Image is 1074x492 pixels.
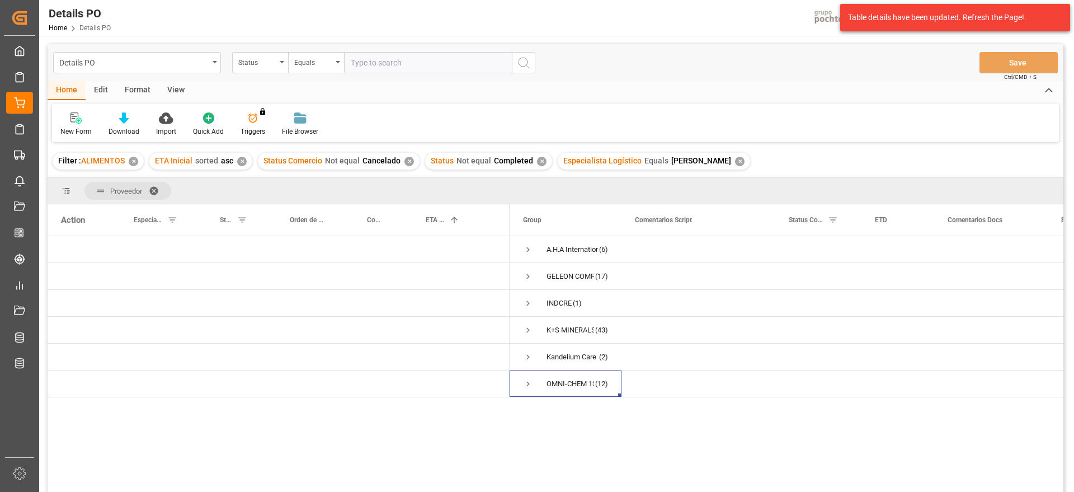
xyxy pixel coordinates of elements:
div: Kandelium Care GmbH [547,344,598,370]
span: ETA Inicial [155,156,192,165]
div: INDCRE [547,290,572,316]
div: OMNI-CHEM 136 LLC [547,371,594,397]
span: Coupa nuevo [367,216,383,224]
span: sorted [195,156,218,165]
div: Table details have been updated. Refresh the Page!. [848,12,1054,24]
div: ✕ [404,157,414,166]
div: ✕ [537,157,547,166]
span: Not equal [456,156,491,165]
span: Cancelado [362,156,401,165]
a: Home [49,24,67,32]
span: (2) [599,344,608,370]
div: Action [61,215,85,225]
div: ✕ [237,157,247,166]
div: ✕ [129,157,138,166]
span: Comentarios Script [635,216,692,224]
div: Home [48,81,86,100]
button: open menu [232,52,288,73]
span: Completed [494,156,533,165]
div: Press SPACE to select this row. [48,290,510,317]
div: Import [156,126,176,137]
span: Equals [644,156,668,165]
span: Especialista Logístico [563,156,642,165]
span: Not equal [325,156,360,165]
div: Press SPACE to select this row. [48,344,510,371]
div: Press SPACE to select this row. [48,236,510,263]
span: Status Comercio [789,216,823,224]
span: (43) [595,317,608,343]
div: Format [116,81,159,100]
div: Details PO [59,55,209,69]
div: Quick Add [193,126,224,137]
span: Status Comercio [263,156,322,165]
div: Press SPACE to select this row. [48,371,510,397]
div: Press SPACE to select this row. [48,263,510,290]
span: Proveedor [110,187,142,195]
input: Type to search [344,52,512,73]
span: asc [221,156,233,165]
span: Filter : [58,156,81,165]
div: Download [109,126,139,137]
span: (1) [573,290,582,316]
div: Details PO [49,5,111,22]
span: Ctrl/CMD + S [1004,73,1037,81]
div: Status [238,55,276,68]
button: open menu [288,52,344,73]
div: Press SPACE to select this row. [48,317,510,344]
div: GELEON COMPANY SA [547,264,594,289]
span: (17) [595,264,608,289]
button: open menu [53,52,221,73]
div: View [159,81,193,100]
span: (6) [599,237,608,263]
div: K+S MINERALS AND AGRICULTURE GMBH [547,317,594,343]
span: Comentarios Docs [948,216,1002,224]
span: Group [523,216,541,224]
button: Save [979,52,1058,73]
span: [PERSON_NAME] [671,156,731,165]
span: Status [220,216,233,224]
div: New Form [60,126,92,137]
span: Orden de Compra nuevo [290,216,324,224]
div: A.H.A International Co., Ltd [547,237,598,263]
div: File Browser [282,126,318,137]
span: (12) [595,371,608,397]
span: Status [431,156,454,165]
button: search button [512,52,535,73]
img: pochtecaImg.jpg_1689854062.jpg [811,8,866,28]
span: ETA Inicial [426,216,445,224]
span: ETD [875,216,887,224]
div: Equals [294,55,332,68]
div: Edit [86,81,116,100]
span: Especialista Logístico [134,216,163,224]
span: ALIMENTOS [81,156,125,165]
div: ✕ [735,157,745,166]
